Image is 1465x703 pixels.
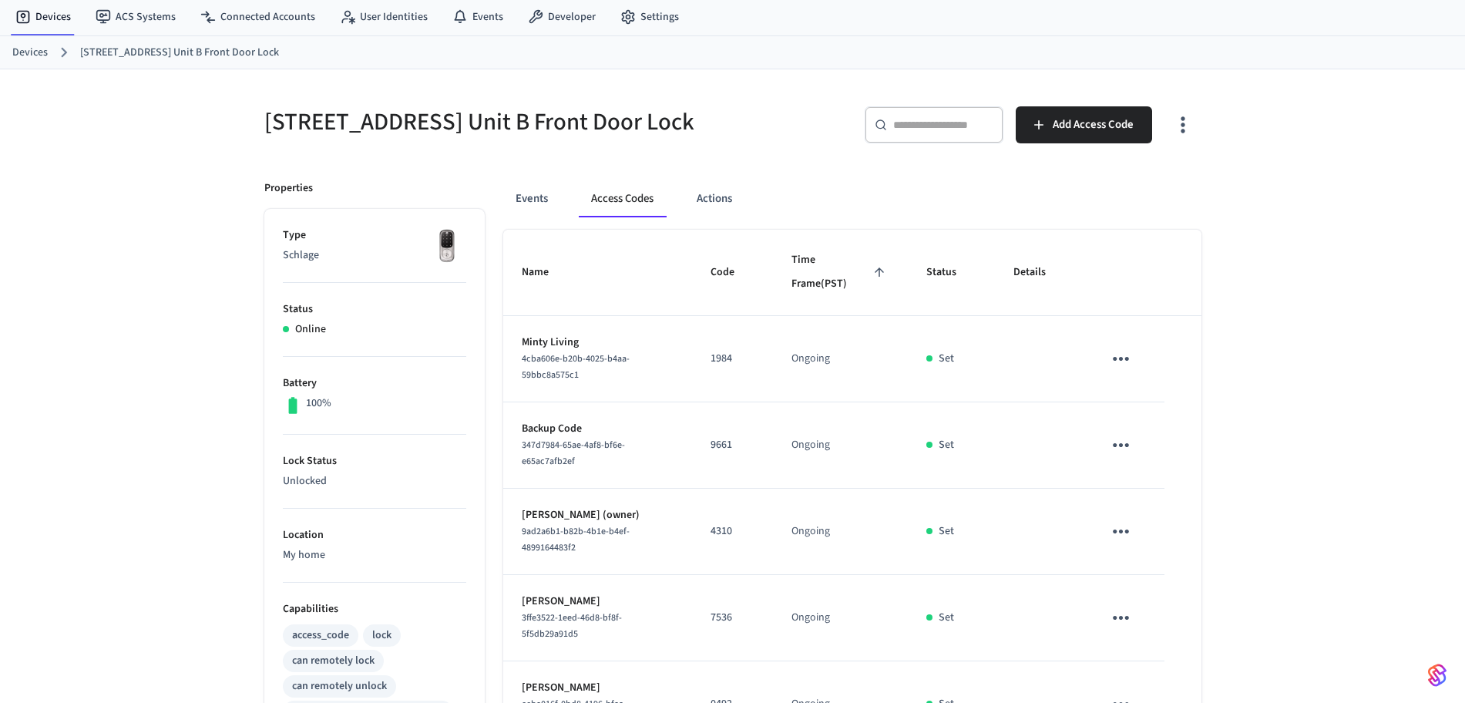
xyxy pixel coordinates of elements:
[522,352,630,382] span: 4cba606e-b20b-4025-b4aa-59bbc8a575c1
[306,395,331,412] p: 100%
[711,610,754,626] p: 7536
[283,453,466,469] p: Lock Status
[773,489,908,575] td: Ongoing
[3,3,83,31] a: Devices
[1053,115,1134,135] span: Add Access Code
[522,335,674,351] p: Minty Living
[428,227,466,266] img: Yale Assure Touchscreen Wifi Smart Lock, Satin Nickel, Front
[328,3,440,31] a: User Identities
[711,351,754,367] p: 1984
[939,523,954,540] p: Set
[283,547,466,563] p: My home
[264,106,724,138] h5: [STREET_ADDRESS] Unit B Front Door Lock
[283,375,466,392] p: Battery
[608,3,691,31] a: Settings
[80,45,279,61] a: [STREET_ADDRESS] Unit B Front Door Lock
[522,525,630,554] span: 9ad2a6b1-b82b-4b1e-b4ef-4899164483f2
[516,3,608,31] a: Developer
[711,261,754,284] span: Code
[283,473,466,489] p: Unlocked
[711,523,754,540] p: 4310
[522,594,674,610] p: [PERSON_NAME]
[283,527,466,543] p: Location
[579,180,666,217] button: Access Codes
[264,180,313,197] p: Properties
[283,227,466,244] p: Type
[372,627,391,644] div: lock
[522,439,625,468] span: 347d7984-65ae-4af8-bf6e-e65ac7afb2ef
[522,261,569,284] span: Name
[773,575,908,661] td: Ongoing
[12,45,48,61] a: Devices
[522,680,674,696] p: [PERSON_NAME]
[295,321,326,338] p: Online
[773,402,908,489] td: Ongoing
[926,261,976,284] span: Status
[292,653,375,669] div: can remotely lock
[522,507,674,523] p: [PERSON_NAME] (owner)
[939,437,954,453] p: Set
[83,3,188,31] a: ACS Systems
[939,351,954,367] p: Set
[522,611,622,641] span: 3ffe3522-1eed-46d8-bf8f-5f5db29a91d5
[188,3,328,31] a: Connected Accounts
[292,678,387,695] div: can remotely unlock
[283,301,466,318] p: Status
[939,610,954,626] p: Set
[503,180,560,217] button: Events
[503,180,1201,217] div: ant example
[522,421,674,437] p: Backup Code
[791,248,889,297] span: Time Frame(PST)
[773,316,908,402] td: Ongoing
[283,601,466,617] p: Capabilities
[440,3,516,31] a: Events
[1428,663,1447,688] img: SeamLogoGradient.69752ec5.svg
[1013,261,1066,284] span: Details
[684,180,744,217] button: Actions
[1016,106,1152,143] button: Add Access Code
[283,247,466,264] p: Schlage
[711,437,754,453] p: 9661
[292,627,349,644] div: access_code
